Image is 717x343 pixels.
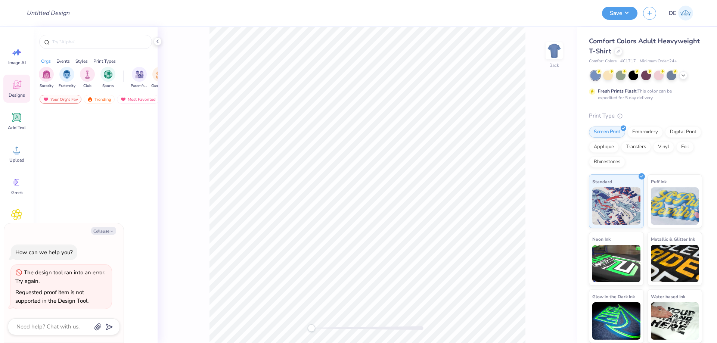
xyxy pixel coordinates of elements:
span: Glow in the Dark Ink [592,293,635,300]
span: Fraternity [59,83,75,89]
img: Back [547,43,562,58]
div: Accessibility label [308,324,315,332]
div: filter for Game Day [151,67,168,89]
button: filter button [80,67,95,89]
span: DE [669,9,676,18]
img: Djian Evardoni [678,6,693,21]
button: filter button [100,67,115,89]
img: Metallic & Glitter Ink [651,245,699,282]
img: Water based Ink [651,302,699,340]
span: Minimum Order: 24 + [640,58,677,65]
div: Print Types [93,58,116,65]
div: Embroidery [627,127,663,138]
button: filter button [151,67,168,89]
div: Screen Print [589,127,625,138]
span: Puff Ink [651,178,667,185]
span: Sorority [40,83,53,89]
span: Upload [9,157,24,163]
div: Digital Print [665,127,701,138]
span: # C1717 [620,58,636,65]
img: Standard [592,187,640,225]
div: Print Type [589,112,702,120]
div: Trending [84,95,115,104]
div: Requested proof item is not supported in the Design Tool. [15,289,89,305]
img: Puff Ink [651,187,699,225]
img: Game Day Image [156,70,164,79]
span: Greek [11,190,23,196]
input: Untitled Design [21,6,75,21]
div: Vinyl [653,141,674,153]
span: Neon Ink [592,235,611,243]
strong: Fresh Prints Flash: [598,88,637,94]
div: filter for Club [80,67,95,89]
button: filter button [131,67,148,89]
img: Neon Ink [592,245,640,282]
div: How can we help you? [15,249,73,256]
div: filter for Sports [100,67,115,89]
span: Standard [592,178,612,185]
img: Club Image [83,70,91,79]
input: Try "Alpha" [52,38,147,46]
div: filter for Fraternity [59,67,75,89]
img: Glow in the Dark Ink [592,302,640,340]
span: Clipart & logos [4,222,29,234]
button: filter button [39,67,54,89]
span: Designs [9,92,25,98]
span: Add Text [8,125,26,131]
div: Foil [676,141,694,153]
button: Save [602,7,637,20]
img: Sports Image [104,70,112,79]
img: Sorority Image [42,70,51,79]
div: Transfers [621,141,651,153]
button: filter button [59,67,75,89]
span: Metallic & Glitter Ink [651,235,695,243]
div: This color can be expedited for 5 day delivery. [598,88,690,101]
div: Back [549,62,559,69]
button: Collapse [91,227,116,235]
img: Fraternity Image [63,70,71,79]
span: Image AI [8,60,26,66]
span: Game Day [151,83,168,89]
a: DE [665,6,696,21]
div: Applique [589,141,619,153]
div: Most Favorited [117,95,159,104]
div: Events [56,58,70,65]
div: The design tool ran into an error. Try again. [15,269,105,285]
img: most_fav.gif [43,97,49,102]
div: filter for Sorority [39,67,54,89]
img: trending.gif [87,97,93,102]
div: Styles [75,58,88,65]
span: Comfort Colors Adult Heavyweight T-Shirt [589,37,700,56]
span: Comfort Colors [589,58,617,65]
span: Sports [102,83,114,89]
div: Rhinestones [589,156,625,168]
div: Orgs [41,58,51,65]
span: Club [83,83,91,89]
img: Parent's Weekend Image [135,70,144,79]
div: filter for Parent's Weekend [131,67,148,89]
img: most_fav.gif [120,97,126,102]
span: Parent's Weekend [131,83,148,89]
div: Your Org's Fav [40,95,81,104]
span: Water based Ink [651,293,685,300]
